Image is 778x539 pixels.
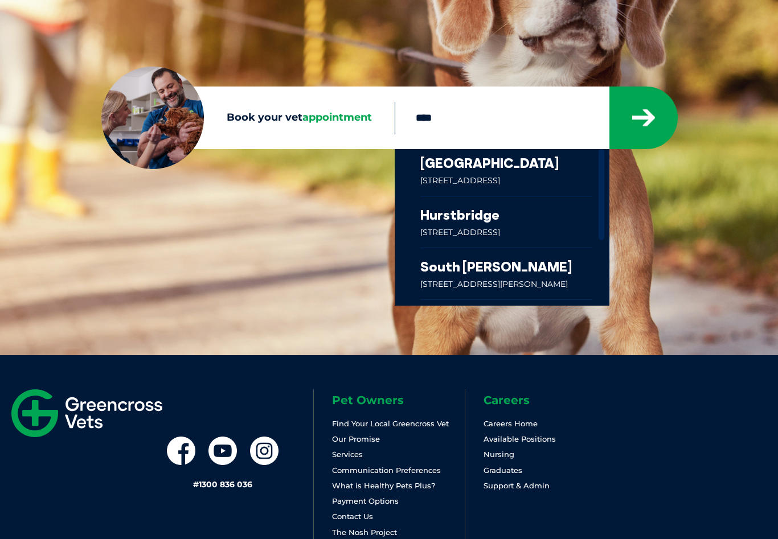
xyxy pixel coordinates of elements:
[101,109,395,126] label: Book your vet
[332,528,397,537] a: The Nosh Project
[332,394,464,406] h6: Pet Owners
[484,466,522,475] a: Graduates
[193,479,252,489] a: #1300 836 036
[332,512,373,521] a: Contact Us
[484,450,514,459] a: Nursing
[484,394,616,406] h6: Careers
[332,419,449,428] a: Find Your Local Greencross Vet
[332,434,380,443] a: Our Promise
[302,111,372,124] span: appointment
[193,479,199,489] span: #
[484,434,556,443] a: Available Positions
[332,496,399,505] a: Payment Options
[484,419,538,428] a: Careers Home
[484,481,550,490] a: Support & Admin
[332,450,363,459] a: Services
[332,466,441,475] a: Communication Preferences
[332,481,435,490] a: What is Healthy Pets Plus?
